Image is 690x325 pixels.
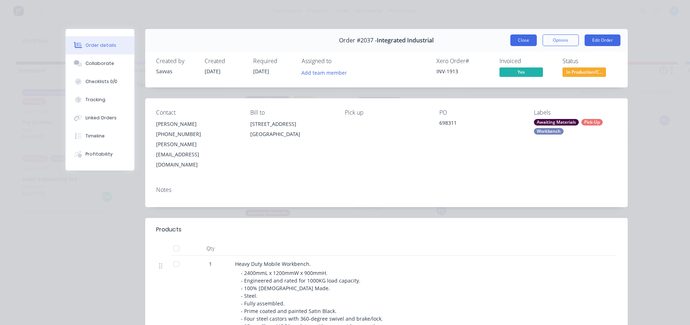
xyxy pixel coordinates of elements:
[85,78,117,85] div: Checklists 0/0
[156,129,239,139] div: [PHONE_NUMBER]
[156,139,239,170] div: [PERSON_NAME][EMAIL_ADDRESS][DOMAIN_NAME]
[85,151,113,157] div: Profitability
[543,34,579,46] button: Options
[66,36,134,54] button: Order details
[85,60,114,67] div: Collaborate
[156,225,181,234] div: Products
[189,241,232,256] div: Qty
[156,67,196,75] div: Savvas
[439,119,522,129] div: 698311
[534,109,617,116] div: Labels
[205,58,244,65] div: Created
[499,58,554,65] div: Invoiced
[563,67,606,77] span: In Production/C...
[209,260,212,268] span: 1
[436,58,491,65] div: Xero Order #
[156,119,239,129] div: [PERSON_NAME]
[439,109,522,116] div: PO
[563,58,617,65] div: Status
[302,67,351,77] button: Add team member
[66,109,134,127] button: Linked Orders
[345,109,428,116] div: Pick up
[436,67,491,75] div: INV-1913
[250,119,333,129] div: [STREET_ADDRESS]
[377,37,434,44] span: Integrated Industrial
[66,73,134,91] button: Checklists 0/0
[302,58,374,65] div: Assigned to
[534,119,579,126] div: Awaiting Materials
[66,127,134,145] button: Timeline
[205,68,221,75] span: [DATE]
[85,96,105,103] div: Tracking
[250,129,333,139] div: [GEOGRAPHIC_DATA]
[297,67,351,77] button: Add team member
[563,67,606,78] button: In Production/C...
[510,34,537,46] button: Close
[339,37,377,44] span: Order #2037 -
[156,58,196,65] div: Created by
[235,260,311,267] span: Heavy Duty Mobile Workbench.
[66,145,134,163] button: Profitability
[534,128,564,135] div: Workbench
[253,58,293,65] div: Required
[156,119,239,170] div: [PERSON_NAME][PHONE_NUMBER][PERSON_NAME][EMAIL_ADDRESS][DOMAIN_NAME]
[499,67,543,77] span: Yes
[85,115,117,121] div: Linked Orders
[66,54,134,73] button: Collaborate
[66,91,134,109] button: Tracking
[85,42,116,49] div: Order details
[250,109,333,116] div: Bill to
[156,109,239,116] div: Contact
[253,68,269,75] span: [DATE]
[250,119,333,142] div: [STREET_ADDRESS][GEOGRAPHIC_DATA]
[156,186,617,193] div: Notes
[585,34,620,46] button: Edit Order
[85,133,105,139] div: Timeline
[581,119,603,126] div: Pick-Up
